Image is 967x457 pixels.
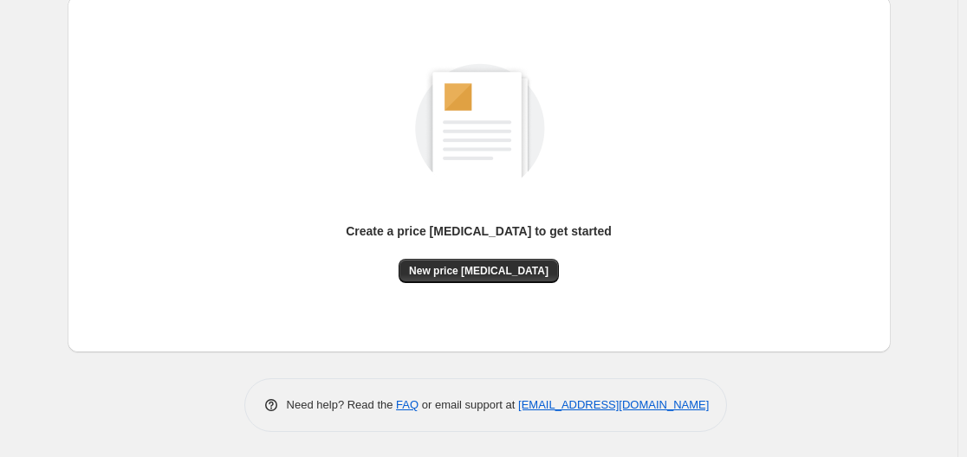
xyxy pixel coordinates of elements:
[399,259,559,283] button: New price [MEDICAL_DATA]
[396,398,419,411] a: FAQ
[409,264,548,278] span: New price [MEDICAL_DATA]
[287,398,397,411] span: Need help? Read the
[346,222,612,240] p: Create a price [MEDICAL_DATA] to get started
[518,398,709,411] a: [EMAIL_ADDRESS][DOMAIN_NAME]
[419,398,518,411] span: or email support at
